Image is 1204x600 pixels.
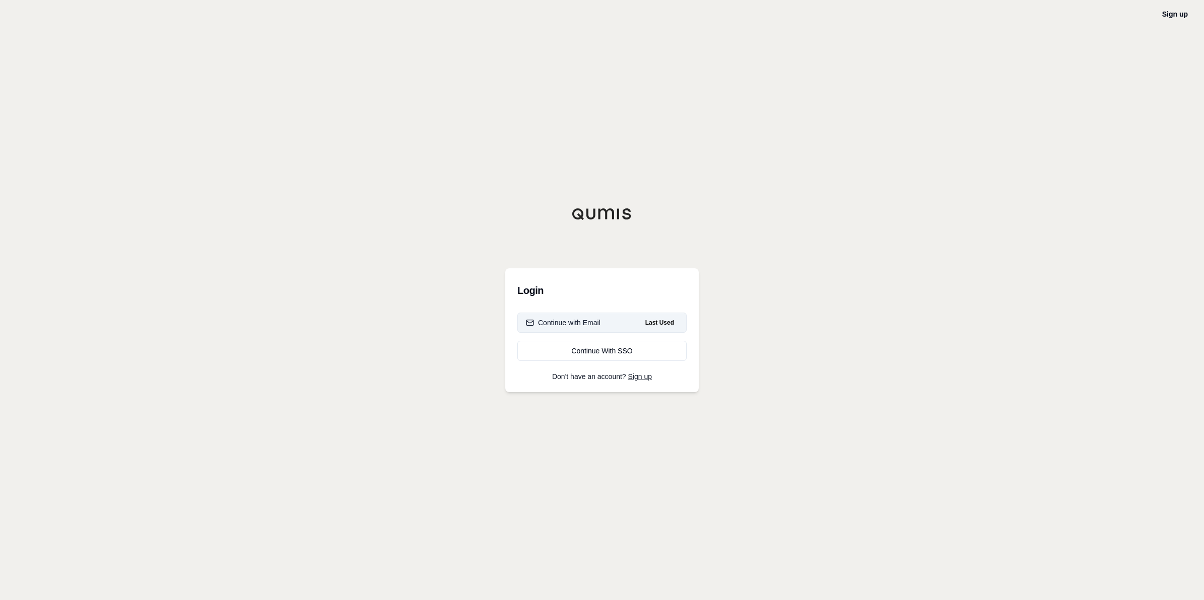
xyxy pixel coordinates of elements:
[526,318,600,328] div: Continue with Email
[517,341,687,361] a: Continue With SSO
[572,208,632,220] img: Qumis
[517,373,687,380] p: Don't have an account?
[641,317,678,329] span: Last Used
[517,313,687,333] button: Continue with EmailLast Used
[517,280,687,301] h3: Login
[526,346,678,356] div: Continue With SSO
[628,372,652,381] a: Sign up
[1162,10,1188,18] a: Sign up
